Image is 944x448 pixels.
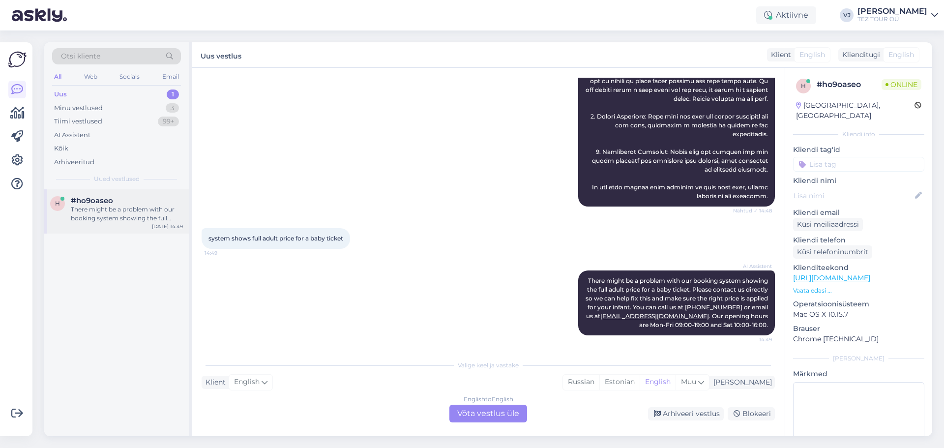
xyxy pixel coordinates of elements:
[793,286,924,295] p: Vaata edasi ...
[208,235,343,242] span: system shows full adult price for a baby ticket
[52,70,63,83] div: All
[882,79,921,90] span: Online
[201,48,241,61] label: Uus vestlus
[799,50,825,60] span: English
[793,157,924,172] input: Lisa tag
[793,354,924,363] div: [PERSON_NAME]
[166,103,179,113] div: 3
[794,190,913,201] input: Lisa nimi
[857,7,927,15] div: [PERSON_NAME]
[793,218,863,231] div: Küsi meiliaadressi
[71,196,113,205] span: #ho9oaseo
[586,277,769,329] span: There might be a problem with our booking system showing the full adult price for a baby ticket. ...
[158,117,179,126] div: 99+
[449,405,527,422] div: Võta vestlus üle
[857,15,927,23] div: TEZ TOUR OÜ
[82,70,99,83] div: Web
[838,50,880,60] div: Klienditugi
[54,90,67,99] div: Uus
[793,176,924,186] p: Kliendi nimi
[167,90,179,99] div: 1
[71,205,183,223] div: There might be a problem with our booking system showing the full adult price for a baby ticket. ...
[728,407,775,420] div: Blokeeri
[118,70,142,83] div: Socials
[600,312,709,320] a: [EMAIL_ADDRESS][DOMAIN_NAME]
[796,100,914,121] div: [GEOGRAPHIC_DATA], [GEOGRAPHIC_DATA]
[733,207,772,214] span: Nähtud ✓ 14:48
[54,144,68,153] div: Kõik
[793,324,924,334] p: Brauser
[152,223,183,230] div: [DATE] 14:49
[793,334,924,344] p: Chrome [TECHNICAL_ID]
[793,208,924,218] p: Kliendi email
[94,175,140,183] span: Uued vestlused
[54,103,103,113] div: Minu vestlused
[234,377,260,388] span: English
[735,263,772,270] span: AI Assistent
[8,50,27,69] img: Askly Logo
[793,145,924,155] p: Kliendi tag'id
[205,249,241,257] span: 14:49
[464,395,513,404] div: English to English
[801,82,806,90] span: h
[54,117,102,126] div: Tiimi vestlused
[767,50,791,60] div: Klient
[54,130,90,140] div: AI Assistent
[793,273,870,282] a: [URL][DOMAIN_NAME]
[709,377,772,388] div: [PERSON_NAME]
[160,70,181,83] div: Email
[793,235,924,245] p: Kliendi telefon
[681,377,696,386] span: Muu
[840,8,854,22] div: VJ
[793,299,924,309] p: Operatsioonisüsteem
[735,336,772,343] span: 14:49
[793,369,924,379] p: Märkmed
[599,375,640,389] div: Estonian
[202,361,775,370] div: Valige keel ja vastake
[55,200,60,207] span: h
[756,6,816,24] div: Aktiivne
[61,51,100,61] span: Otsi kliente
[563,375,599,389] div: Russian
[202,377,226,388] div: Klient
[857,7,938,23] a: [PERSON_NAME]TEZ TOUR OÜ
[793,245,872,259] div: Küsi telefoninumbrit
[54,157,94,167] div: Arhiveeritud
[793,263,924,273] p: Klienditeekond
[648,407,724,420] div: Arhiveeri vestlus
[793,130,924,139] div: Kliendi info
[793,309,924,320] p: Mac OS X 10.15.7
[817,79,882,90] div: # ho9oaseo
[888,50,914,60] span: English
[640,375,676,389] div: English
